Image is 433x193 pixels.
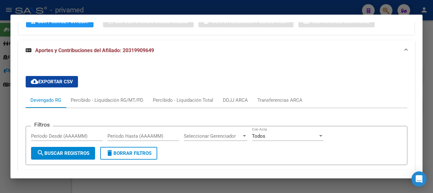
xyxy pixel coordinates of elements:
h3: Filtros [31,121,53,128]
mat-expansion-panel-header: Aportes y Contribuciones del Afiliado: 20319909649 [18,40,415,61]
span: Buscar Registros [37,150,89,156]
span: Borrar Filtros [106,150,152,156]
div: DDJJ ARCA [223,97,248,104]
div: Devengado RG [30,97,61,104]
div: Percibido - Liquidación Total [153,97,213,104]
div: Transferencias ARCA [257,97,302,104]
mat-icon: delete [106,149,113,157]
span: Seleccionar Gerenciador [184,133,242,139]
span: Aportes y Contribuciones del Afiliado: 20319909649 [35,47,154,53]
div: Percibido - Liquidación RG/MT/PD [71,97,143,104]
span: Exportar CSV [31,79,73,85]
button: Borrar Filtros [100,147,157,160]
button: Exportar CSV [26,76,78,87]
div: Open Intercom Messenger [411,171,427,187]
span: Todos [252,133,265,139]
mat-icon: cloud_download [31,78,38,85]
button: Buscar Registros [31,147,95,160]
mat-icon: search [37,149,44,157]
